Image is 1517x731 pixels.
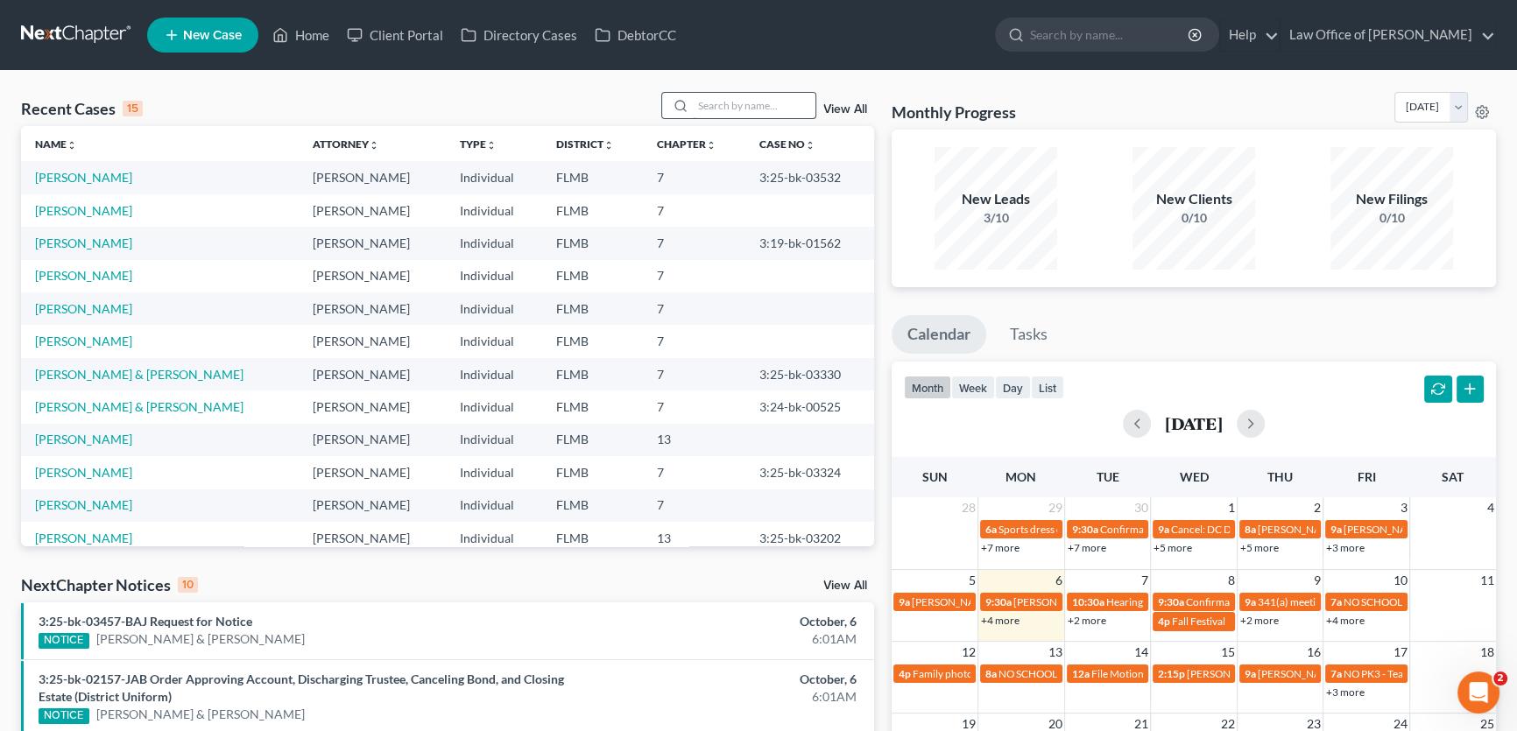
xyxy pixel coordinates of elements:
td: [PERSON_NAME] [299,489,446,522]
div: New Leads [935,189,1057,209]
td: FLMB [542,424,643,456]
span: 2 [1312,497,1323,518]
span: 13 [1047,642,1064,663]
td: [PERSON_NAME] [299,390,446,423]
button: day [995,376,1031,399]
span: 2:15p [1158,667,1185,680]
span: 11 [1478,570,1496,591]
td: Individual [446,390,542,423]
a: [PERSON_NAME] [35,465,132,480]
span: [PERSON_NAME] [EMAIL_ADDRESS][DOMAIN_NAME] [PHONE_NUMBER] [1013,595,1367,608]
button: list [1031,376,1064,399]
span: 8 [1226,570,1237,591]
span: 28 [960,497,977,518]
span: 9a [1330,523,1342,536]
span: 2 [1493,671,1507,685]
a: View All [823,103,867,116]
a: Nameunfold_more [35,137,77,151]
span: File Motion for extension of time for [PERSON_NAME] [1091,667,1339,680]
a: DebtorCC [586,19,685,51]
td: FLMB [542,390,643,423]
div: New Filings [1330,189,1453,209]
a: [PERSON_NAME] & [PERSON_NAME] [96,706,305,723]
td: Individual [446,292,542,325]
div: NOTICE [39,708,89,724]
div: 6:01AM [596,630,857,648]
span: Cancel: DC Dental Appt [PERSON_NAME] [1171,523,1363,536]
i: unfold_more [486,140,497,151]
td: 3:25-bk-03202 [745,522,874,554]
div: October, 6 [596,671,857,688]
div: NextChapter Notices [21,574,198,595]
span: New Case [183,29,242,42]
td: FLMB [542,161,643,193]
td: Individual [446,424,542,456]
td: FLMB [542,260,643,292]
td: [PERSON_NAME] [299,424,446,456]
h3: Monthly Progress [892,102,1016,123]
span: 18 [1478,642,1496,663]
span: 9a [899,595,910,608]
div: 3/10 [935,209,1057,227]
span: 6a [985,523,997,536]
td: 13 [643,522,745,554]
span: NO SCHOOL [1344,595,1402,608]
td: [PERSON_NAME] [299,522,446,554]
a: [PERSON_NAME] & [PERSON_NAME] [35,399,243,414]
a: [PERSON_NAME] [35,497,132,512]
td: [PERSON_NAME] [299,260,446,292]
a: Law Office of [PERSON_NAME] [1281,19,1495,51]
td: 7 [643,260,745,292]
a: [PERSON_NAME] & [PERSON_NAME] [96,630,305,648]
div: 15 [123,101,143,116]
span: NO SCHOOL [998,667,1057,680]
a: +2 more [1240,614,1279,627]
a: Directory Cases [452,19,586,51]
span: 17 [1392,642,1409,663]
span: 9a [1158,523,1169,536]
iframe: Intercom live chat [1457,671,1499,713]
td: 7 [643,390,745,423]
span: [PERSON_NAME] JCRM training day ?? [1258,667,1436,680]
a: +3 more [1326,685,1365,699]
a: 3:25-bk-02157-JAB Order Approving Account, Discharging Trustee, Canceling Bond, and Closing Estat... [39,671,564,704]
a: +7 more [981,541,1020,554]
td: 13 [643,424,745,456]
span: 3 [1399,497,1409,518]
a: Districtunfold_more [556,137,614,151]
span: Family photos [913,667,977,680]
td: 7 [643,161,745,193]
a: +2 more [1068,614,1106,627]
div: Recent Cases [21,98,143,119]
td: FLMB [542,358,643,390]
td: Individual [446,194,542,227]
i: unfold_more [706,140,716,151]
td: [PERSON_NAME] [299,456,446,489]
a: Typeunfold_more [460,137,497,151]
span: Tue [1096,469,1118,484]
td: Individual [446,161,542,193]
span: 9:30a [1072,523,1098,536]
div: 6:01AM [596,688,857,706]
a: [PERSON_NAME] & [PERSON_NAME] [35,367,243,382]
span: [PERSON_NAME] [1187,667,1269,680]
span: Confirmation hearing for [PERSON_NAME] [1100,523,1299,536]
span: 9 [1312,570,1323,591]
td: [PERSON_NAME] [299,194,446,227]
a: Home [264,19,338,51]
a: [PERSON_NAME] [35,235,132,250]
span: 7 [1140,570,1150,591]
i: unfold_more [67,140,77,151]
td: [PERSON_NAME] [299,325,446,357]
span: 10 [1392,570,1409,591]
td: FLMB [542,325,643,357]
span: 9:30a [985,595,1012,608]
td: Individual [446,227,542,259]
span: 8a [985,667,997,680]
span: 6 [1054,570,1064,591]
a: [PERSON_NAME] [35,268,132,283]
h2: [DATE] [1165,414,1223,432]
a: 3:25-bk-03457-BAJ Request for Notice [39,614,252,629]
i: unfold_more [603,140,614,151]
td: 3:24-bk-00525 [745,390,874,423]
